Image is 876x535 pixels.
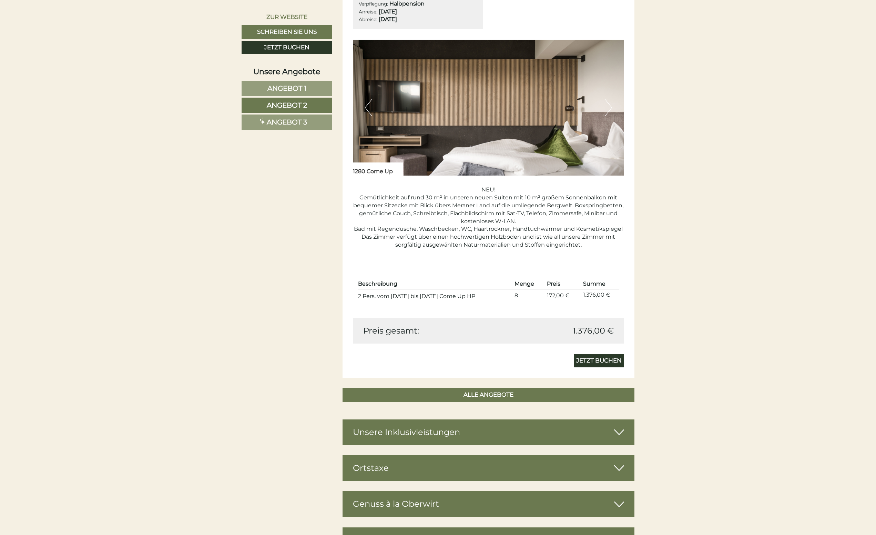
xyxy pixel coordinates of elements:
button: Next [605,99,612,116]
div: 1280 Come Up [353,162,403,176]
div: Preis gesamt: [358,325,489,337]
div: Unsere Angebote [242,66,332,77]
span: 1.376,00 € [573,325,614,337]
span: Angebot 1 [267,84,306,92]
th: Summe [580,279,619,289]
a: ALLE ANGEBOTE [343,388,635,402]
img: image [353,40,624,176]
p: NEU! Gemütlichkeit auf rund 30 m² in unseren neuen Suiten mit 10 m² großem Sonnenbalkon mit beque... [353,186,624,249]
th: Beschreibung [358,279,512,289]
div: Ortstaxe [343,455,635,481]
b: [DATE] [379,16,397,22]
th: Preis [544,279,580,289]
a: Schreiben Sie uns [242,25,332,39]
td: 2 Pers. vom [DATE] bis [DATE] Come Up HP [358,289,512,302]
a: Zur Website [242,10,332,23]
span: Angebot 2 [267,101,307,109]
td: 8 [512,289,544,302]
span: 172,00 € [547,292,570,299]
th: Menge [512,279,544,289]
small: Anreise: [359,9,377,14]
small: Verpflegung: [359,1,388,7]
a: Jetzt buchen [574,354,624,368]
b: [DATE] [379,8,397,15]
span: Angebot 3 [267,118,307,126]
button: Previous [365,99,372,116]
div: Genuss à la Oberwirt [343,491,635,517]
a: Jetzt buchen [242,41,332,55]
b: Halbpension [389,0,425,7]
small: Abreise: [359,17,377,22]
div: Unsere Inklusivleistungen [343,419,635,445]
td: 1.376,00 € [580,289,619,302]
